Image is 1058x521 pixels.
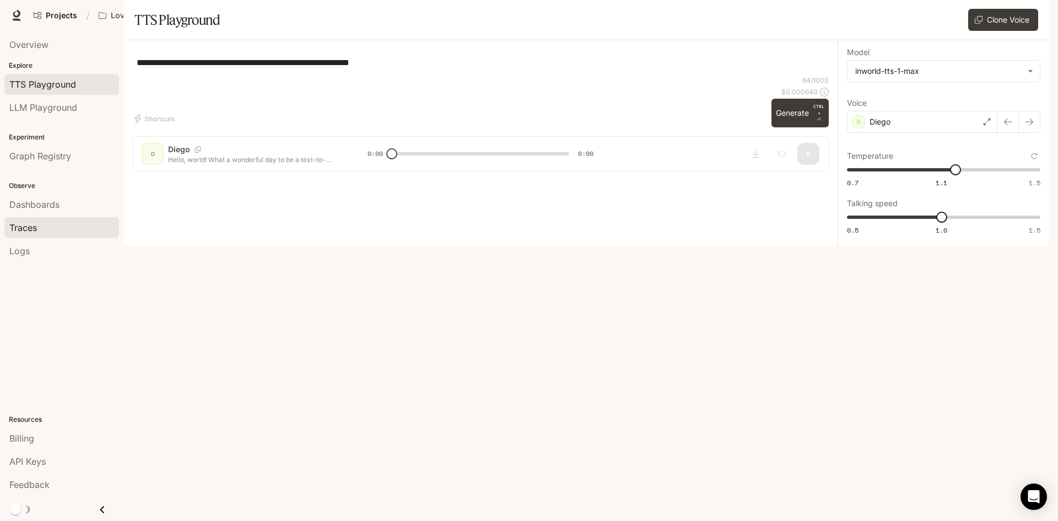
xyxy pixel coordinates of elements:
p: Diego [870,116,890,127]
p: CTRL + [813,103,824,116]
div: / [82,10,94,22]
p: Temperature [847,152,893,160]
h1: TTS Playground [134,9,220,31]
a: Go to projects [29,4,82,26]
p: Talking speed [847,200,898,207]
div: inworld-tts-1-max [855,66,1022,77]
button: Clone Voice [968,9,1038,31]
p: Love Bird Cam [111,11,166,20]
div: Open Intercom Messenger [1021,484,1047,510]
div: inworld-tts-1-max [848,61,1040,82]
span: 0.5 [847,225,859,235]
button: GenerateCTRL +⏎ [771,99,829,127]
button: Shortcuts [132,110,179,127]
span: Projects [46,11,77,20]
span: 0.7 [847,178,859,187]
p: ⏎ [813,103,824,123]
button: Reset to default [1028,150,1040,162]
p: Model [847,49,870,56]
span: 1.5 [1029,225,1040,235]
p: $ 0.000640 [781,87,818,96]
span: 1.1 [936,178,947,187]
p: 64 / 1000 [802,76,829,85]
span: 1.0 [936,225,947,235]
button: Open workspace menu [94,4,183,26]
span: 1.5 [1029,178,1040,187]
p: Voice [847,99,867,107]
